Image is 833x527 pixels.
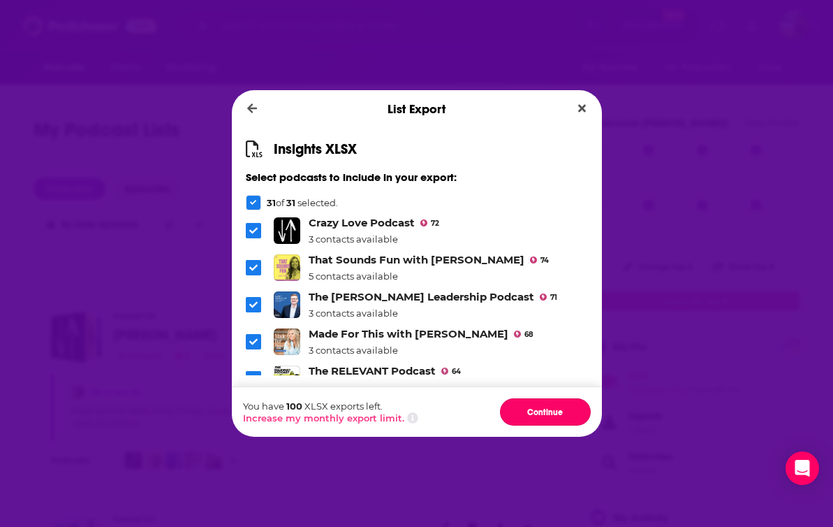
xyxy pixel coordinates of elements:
span: 64 [452,369,461,375]
span: 68 [524,332,533,338]
h1: Insights XLSX [274,140,357,158]
div: 5 contacts available [309,270,549,282]
a: 74 [530,257,549,263]
p: You have XLSX exports left. [243,400,418,412]
a: 68 [514,331,533,338]
div: 3 contacts available [309,308,557,319]
span: 31 [286,197,295,208]
div: 3 contacts available [309,345,533,356]
img: The Carey Nieuwhof Leadership Podcast [274,291,300,318]
img: That Sounds Fun with Annie F. Downs [274,254,300,281]
a: The Carey Nieuwhof Leadership Podcast [309,290,534,303]
button: Continue [500,398,591,426]
span: 100 [286,400,302,412]
img: Made For This with Jennie Allen [274,329,300,355]
a: 72 [420,219,439,226]
a: Made For This with Jennie Allen [309,327,508,340]
span: 71 [550,295,557,301]
div: Open Intercom Messenger [786,452,819,485]
a: 64 [441,368,461,375]
div: List Export [232,90,602,128]
a: The RELEVANT Podcast [309,364,436,377]
a: 71 [540,294,557,301]
button: Increase my monthly export limit. [243,412,404,424]
h3: Select podcasts to include in your export: [246,171,588,184]
img: Crazy Love Podcast [274,217,300,244]
div: 3 contacts available [309,233,439,245]
a: Crazy Love Podcast [309,216,415,229]
button: Close [573,100,591,117]
span: 31 [267,197,276,208]
img: The RELEVANT Podcast [274,366,300,392]
a: That Sounds Fun with Annie F. Downs [309,253,524,266]
span: 74 [540,258,549,263]
p: of selected. [267,197,338,208]
span: 72 [431,221,439,226]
